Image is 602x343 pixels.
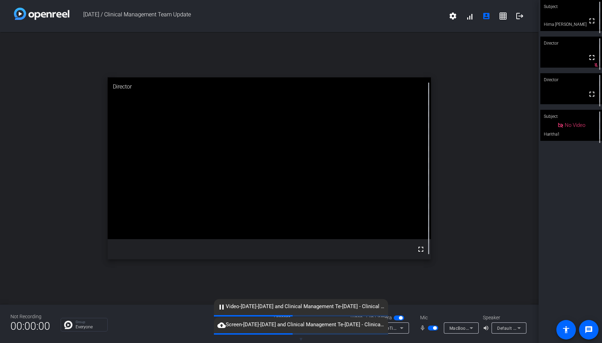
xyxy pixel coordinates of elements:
mat-icon: account_box [482,12,491,20]
span: ▼ [299,336,304,342]
mat-icon: fullscreen [588,17,596,25]
mat-icon: grid_on [499,12,507,20]
mat-icon: fullscreen [588,53,596,62]
p: Group [76,320,104,324]
span: [DATE] / Clinical Management Team Update [69,8,445,24]
span: MacBook Pro Microphone (Built-in) [449,325,520,331]
div: Speaker [483,314,525,321]
mat-icon: volume_up [483,324,491,332]
img: white-gradient.svg [14,8,69,20]
mat-icon: fullscreen [417,245,425,253]
span: No Video [565,122,585,128]
mat-icon: pause [217,303,226,311]
div: Director [108,77,431,96]
div: Director [540,73,602,86]
div: Subject [540,110,602,123]
mat-icon: fullscreen [588,90,596,98]
div: Director [540,37,602,50]
div: Not Recording [10,313,50,320]
p: Everyone [76,325,104,329]
div: Mic [413,314,483,321]
span: Video-[DATE]-[DATE] and Clinical Management Te-[DATE] - Clinical Management Team Update-Hima [PER... [214,303,388,311]
img: Chat Icon [64,321,72,329]
mat-icon: logout [516,12,524,20]
mat-icon: settings [449,12,457,20]
mat-icon: cloud_upload [217,321,226,329]
span: 00:00:00 [10,318,50,335]
button: signal_cellular_alt [461,8,478,24]
mat-icon: accessibility [562,326,570,334]
mat-icon: message [585,326,593,334]
span: Default - MacBook Pro Speakers (Built-in) [497,325,581,331]
mat-icon: mic_none [419,324,428,332]
span: Screen-[DATE]-[DATE] and Clinical Management Te-[DATE] - Clinical Management Team Update-[PERSON_... [214,321,388,329]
